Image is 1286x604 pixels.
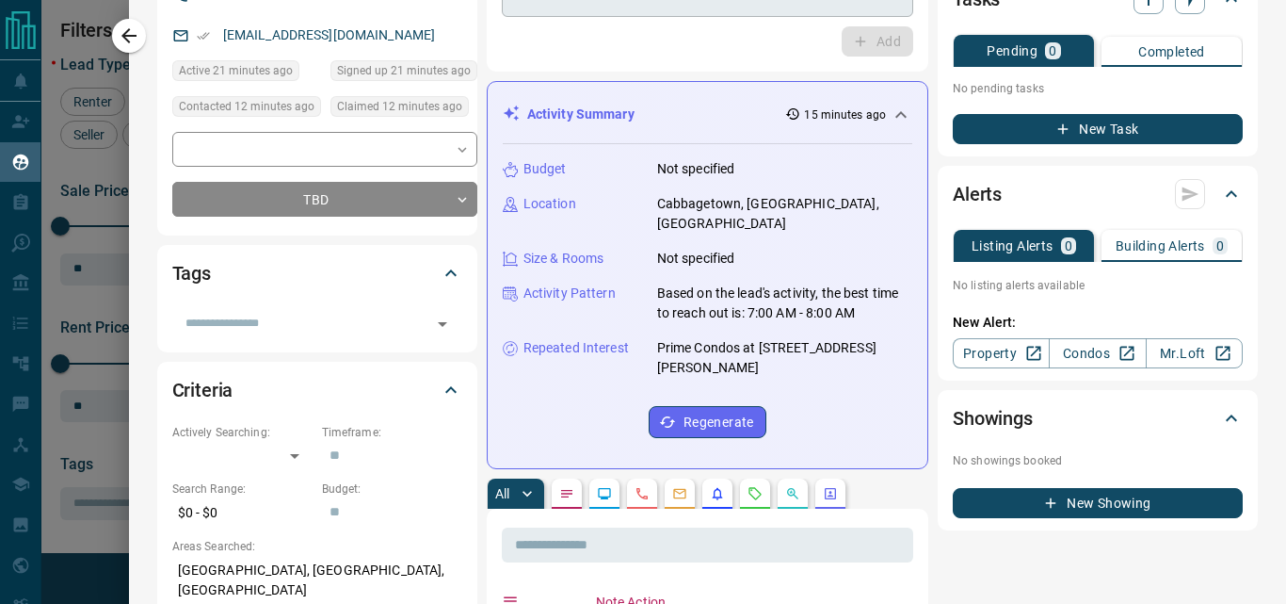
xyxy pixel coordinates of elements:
[953,452,1243,469] p: No showings booked
[1146,338,1243,368] a: Mr.Loft
[1065,239,1072,253] p: 0
[172,424,313,441] p: Actively Searching:
[330,96,477,122] div: Wed Aug 13 2025
[953,277,1243,294] p: No listing alerts available
[523,159,567,179] p: Budget
[559,486,574,501] svg: Notes
[953,338,1050,368] a: Property
[172,498,313,529] p: $0 - $0
[172,538,462,555] p: Areas Searched:
[330,60,477,87] div: Wed Aug 13 2025
[953,114,1243,144] button: New Task
[657,284,912,323] p: Based on the lead's activity, the best time to reach out is: 7:00 AM - 8:00 AM
[972,239,1053,253] p: Listing Alerts
[322,424,462,441] p: Timeframe:
[337,61,471,80] span: Signed up 21 minutes ago
[1216,239,1224,253] p: 0
[1049,338,1146,368] a: Condos
[527,105,635,124] p: Activity Summary
[747,486,763,501] svg: Requests
[172,96,321,122] div: Wed Aug 13 2025
[523,249,604,269] p: Size & Rooms
[197,29,210,42] svg: Email Verified
[657,159,735,179] p: Not specified
[523,194,576,214] p: Location
[657,249,735,269] p: Not specified
[953,313,1243,333] p: New Alert:
[523,338,629,358] p: Repeated Interest
[657,194,912,234] p: Cabbagetown, [GEOGRAPHIC_DATA], [GEOGRAPHIC_DATA]
[1116,239,1205,253] p: Building Alerts
[1138,45,1205,58] p: Completed
[710,486,725,501] svg: Listing Alerts
[953,179,1002,209] h2: Alerts
[649,406,766,438] button: Regenerate
[987,44,1037,57] p: Pending
[337,97,462,116] span: Claimed 12 minutes ago
[172,251,462,296] div: Tags
[953,488,1243,518] button: New Showing
[172,258,211,288] h2: Tags
[635,486,650,501] svg: Calls
[672,486,687,501] svg: Emails
[223,27,436,42] a: [EMAIL_ADDRESS][DOMAIN_NAME]
[804,106,886,123] p: 15 minutes ago
[597,486,612,501] svg: Lead Browsing Activity
[322,481,462,498] p: Budget:
[179,61,293,80] span: Active 21 minutes ago
[953,403,1033,433] h2: Showings
[823,486,838,501] svg: Agent Actions
[172,375,233,405] h2: Criteria
[503,97,912,132] div: Activity Summary15 minutes ago
[953,171,1243,217] div: Alerts
[172,182,477,217] div: TBD
[953,74,1243,103] p: No pending tasks
[657,338,912,378] p: Prime Condos at [STREET_ADDRESS][PERSON_NAME]
[953,396,1243,441] div: Showings
[1049,44,1056,57] p: 0
[172,60,321,87] div: Wed Aug 13 2025
[523,284,616,303] p: Activity Pattern
[179,97,314,116] span: Contacted 12 minutes ago
[172,367,462,413] div: Criteria
[429,311,456,337] button: Open
[172,481,313,498] p: Search Range:
[785,486,800,501] svg: Opportunities
[495,487,510,500] p: All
